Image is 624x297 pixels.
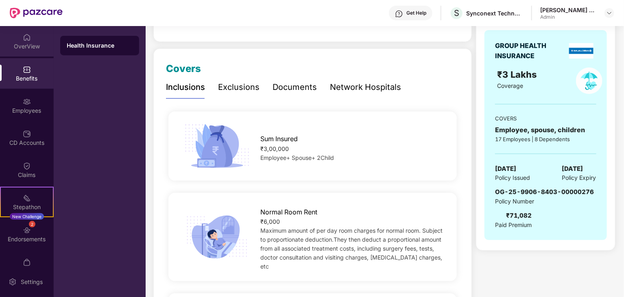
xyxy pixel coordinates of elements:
[495,125,596,135] div: Employee, spouse, children
[495,41,566,61] div: GROUP HEALTH INSURANCE
[569,43,593,59] img: insurerLogo
[10,8,63,18] img: New Pazcare Logo
[495,198,534,205] span: Policy Number
[495,114,596,122] div: COVERS
[260,134,298,144] span: Sum Insured
[260,217,444,226] div: ₹6,000
[23,162,31,170] img: svg+xml;base64,PHN2ZyBpZD0iQ2xhaW0iIHhtbG5zPSJodHRwOi8vd3d3LnczLm9yZy8yMDAwL3N2ZyIgd2lkdGg9IjIwIi...
[497,82,524,89] span: Coverage
[260,154,334,161] span: Employee+ Spouse+ 2Child
[330,81,401,94] div: Network Hospitals
[260,207,317,217] span: Normal Room Rent
[395,10,403,18] img: svg+xml;base64,PHN2ZyBpZD0iSGVscC0zMngzMiIgeG1sbnM9Imh0dHA6Ly93d3cudzMub3JnLzIwMDAvc3ZnIiB3aWR0aD...
[506,211,532,221] div: ₹71,082
[10,213,44,220] div: New Challenge
[466,9,523,17] div: Synconext Technologies Private Limited
[18,278,45,286] div: Settings
[497,69,540,80] span: ₹3 Lakhs
[540,14,597,20] div: Admin
[273,81,317,94] div: Documents
[9,278,17,286] img: svg+xml;base64,PHN2ZyBpZD0iU2V0dGluZy0yMHgyMCIgeG1sbnM9Imh0dHA6Ly93d3cudzMub3JnLzIwMDAvc3ZnIiB3aW...
[218,81,260,94] div: Exclusions
[166,81,205,94] div: Inclusions
[166,63,201,74] span: Covers
[260,144,444,153] div: ₹3,00,000
[606,10,613,16] img: svg+xml;base64,PHN2ZyBpZD0iRHJvcGRvd24tMzJ4MzIiIHhtbG5zPSJodHRwOi8vd3d3LnczLm9yZy8yMDAwL3N2ZyIgd2...
[495,221,532,229] span: Paid Premium
[67,41,133,50] div: Health Insurance
[23,194,31,202] img: svg+xml;base64,PHN2ZyB4bWxucz0iaHR0cDovL3d3dy53My5vcmcvMjAwMC9zdmciIHdpZHRoPSIyMSIgaGVpZ2h0PSIyMC...
[576,68,602,94] img: policyIcon
[406,10,426,16] div: Get Help
[29,221,35,227] div: 2
[23,130,31,138] img: svg+xml;base64,PHN2ZyBpZD0iQ0RfQWNjb3VudHMiIGRhdGEtbmFtZT0iQ0QgQWNjb3VudHMiIHhtbG5zPSJodHRwOi8vd3...
[540,6,597,14] div: [PERSON_NAME] P C
[495,164,516,174] span: [DATE]
[260,227,443,270] span: Maximum amount of per day room charges for normal room. Subject to proportionate deduction.They t...
[23,33,31,41] img: svg+xml;base64,PHN2ZyBpZD0iSG9tZSIgeG1sbnM9Imh0dHA6Ly93d3cudzMub3JnLzIwMDAvc3ZnIiB3aWR0aD0iMjAiIG...
[182,122,252,170] img: icon
[562,164,583,174] span: [DATE]
[23,66,31,74] img: svg+xml;base64,PHN2ZyBpZD0iQmVuZWZpdHMiIHhtbG5zPSJodHRwOi8vd3d3LnczLm9yZy8yMDAwL3N2ZyIgd2lkdGg9Ij...
[23,98,31,106] img: svg+xml;base64,PHN2ZyBpZD0iRW1wbG95ZWVzIiB4bWxucz0iaHR0cDovL3d3dy53My5vcmcvMjAwMC9zdmciIHdpZHRoPS...
[23,226,31,234] img: svg+xml;base64,PHN2ZyBpZD0iRW5kb3JzZW1lbnRzIiB4bWxucz0iaHR0cDovL3d3dy53My5vcmcvMjAwMC9zdmciIHdpZH...
[454,8,459,18] span: S
[23,258,31,266] img: svg+xml;base64,PHN2ZyBpZD0iTXlfT3JkZXJzIiBkYXRhLW5hbWU9Ik15IE9yZGVycyIgeG1sbnM9Imh0dHA6Ly93d3cudz...
[1,203,53,211] div: Stepathon
[495,135,596,143] div: 17 Employees | 8 Dependents
[562,173,596,182] span: Policy Expiry
[495,188,594,196] span: OG-25-9906-8403-00000276
[182,213,252,262] img: icon
[495,173,530,182] span: Policy Issued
